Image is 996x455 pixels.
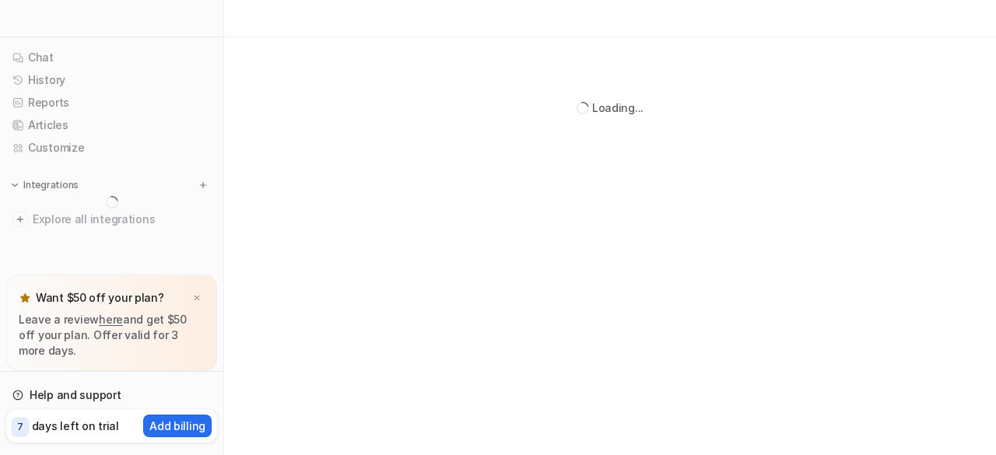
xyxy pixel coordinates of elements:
[6,92,217,114] a: Reports
[6,208,217,230] a: Explore all integrations
[143,415,212,437] button: Add billing
[23,179,79,191] p: Integrations
[19,312,205,359] p: Leave a review and get $50 off your plan. Offer valid for 3 more days.
[12,212,28,227] img: explore all integrations
[192,293,202,303] img: x
[6,384,217,406] a: Help and support
[6,114,217,136] a: Articles
[19,292,31,304] img: star
[99,313,123,326] a: here
[198,180,209,191] img: menu_add.svg
[9,180,20,191] img: expand menu
[592,100,644,116] div: Loading...
[6,47,217,68] a: Chat
[149,418,205,434] p: Add billing
[17,420,23,434] p: 7
[36,290,164,306] p: Want $50 off your plan?
[6,69,217,91] a: History
[32,418,119,434] p: days left on trial
[6,137,217,159] a: Customize
[6,177,83,193] button: Integrations
[33,207,211,232] span: Explore all integrations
